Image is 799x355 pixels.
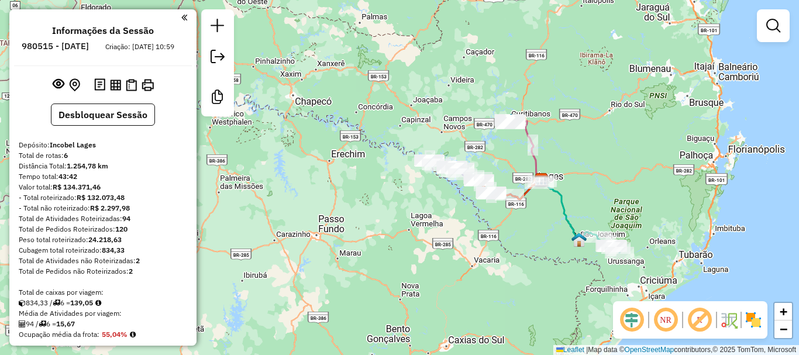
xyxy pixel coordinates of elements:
[19,256,187,266] div: Total de Atividades não Roteirizadas:
[39,320,46,328] i: Total de rotas
[67,161,108,170] strong: 1.254,78 km
[53,299,60,306] i: Total de rotas
[19,150,187,161] div: Total de rotas:
[206,85,229,112] a: Criar modelo
[19,266,187,277] div: Total de Pedidos não Roteirizados:
[19,235,187,245] div: Peso total roteirizado:
[123,77,139,94] button: Visualizar Romaneio
[101,42,179,52] div: Criação: [DATE] 10:59
[64,151,68,160] strong: 6
[19,320,26,328] i: Total de Atividades
[50,75,67,94] button: Exibir sessão original
[206,14,229,40] a: Nova sessão e pesquisa
[19,192,187,203] div: - Total roteirizado:
[56,319,75,328] strong: 15,67
[108,77,123,92] button: Visualizar relatório de Roteirização
[58,172,77,181] strong: 43:42
[136,256,140,265] strong: 2
[625,346,674,354] a: OpenStreetMap
[504,113,519,128] img: Curitibanos
[50,140,96,149] strong: Incobel Lages
[19,171,187,182] div: Tempo total:
[744,311,763,329] img: Exibir/Ocultar setores
[19,287,187,298] div: Total de caixas por viagem:
[19,330,99,339] span: Ocupação média da frota:
[102,330,128,339] strong: 55,04%
[780,304,787,319] span: +
[19,224,187,235] div: Total de Pedidos Roteirizados:
[525,177,554,189] div: Atividade não roteirizada - MARY MARMITAS
[130,331,136,338] em: Média calculada utilizando a maior ocupação (%Peso ou %Cubagem) de cada rota da sessão. Rotas cro...
[19,299,26,306] i: Cubagem total roteirizado
[19,319,187,329] div: 94 / 6 =
[719,311,738,329] img: Fluxo de ruas
[774,303,792,320] a: Zoom in
[206,45,229,71] a: Exportar sessão
[19,245,187,256] div: Cubagem total roteirizado:
[115,225,128,233] strong: 120
[780,322,787,336] span: −
[19,308,187,319] div: Média de Atividades por viagem:
[618,306,646,334] span: Ocultar deslocamento
[22,41,89,51] h6: 980515 - [DATE]
[652,306,680,334] span: Ocultar NR
[51,104,155,126] button: Desbloquear Sessão
[122,214,130,223] strong: 94
[19,161,187,171] div: Distância Total:
[181,11,187,24] a: Clique aqui para minimizar o painel
[586,346,588,354] span: |
[19,140,187,150] div: Depósito:
[774,320,792,338] a: Zoom out
[19,182,187,192] div: Valor total:
[686,306,714,334] span: Exibir rótulo
[102,246,125,254] strong: 834,33
[19,298,187,308] div: 834,33 / 6 =
[77,193,125,202] strong: R$ 132.073,48
[129,267,133,275] strong: 2
[556,346,584,354] a: Leaflet
[571,232,587,247] img: São Joaquim
[95,299,101,306] i: Meta Caixas/viagem: 1,00 Diferença: 138,05
[88,235,122,244] strong: 24.218,63
[67,76,82,94] button: Centralizar mapa no depósito ou ponto de apoio
[528,175,557,187] div: Atividade não roteirizada - RBN COMERCIO DE ALIM
[90,204,130,212] strong: R$ 2.297,98
[762,14,785,37] a: Exibir filtros
[534,173,549,188] img: Incobel Lages
[53,182,101,191] strong: R$ 134.371,46
[19,203,187,213] div: - Total não roteirizado:
[52,25,154,36] h4: Informações da Sessão
[19,213,187,224] div: Total de Atividades Roteirizadas:
[139,77,156,94] button: Imprimir Rotas
[553,345,799,355] div: Map data © contributors,© 2025 TomTom, Microsoft
[70,298,93,307] strong: 139,05
[92,76,108,94] button: Logs desbloquear sessão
